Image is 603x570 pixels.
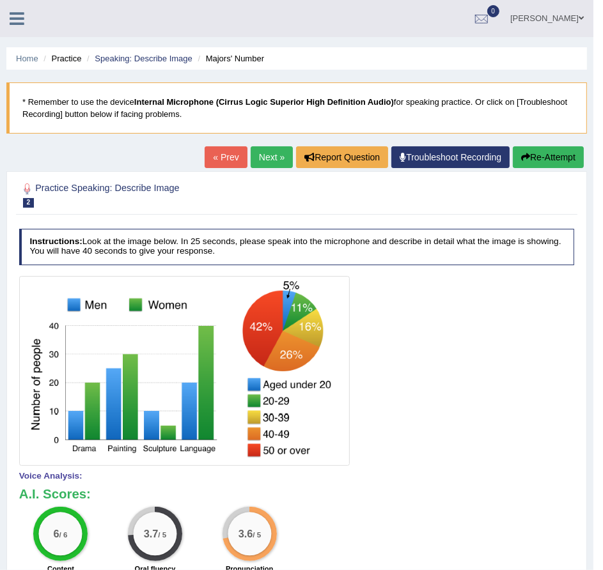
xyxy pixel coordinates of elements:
h4: Voice Analysis: [19,472,575,481]
big: 3.7 [144,528,159,539]
li: Majors' Number [194,52,264,65]
span: 0 [487,5,500,17]
b: Instructions: [29,236,82,246]
small: / 5 [158,530,166,539]
a: Troubleshoot Recording [391,146,510,168]
big: 6 [54,528,59,539]
a: Speaking: Describe Image [95,54,192,63]
b: A.I. Scores: [19,487,91,501]
b: Internal Microphone (Cirrus Logic Superior High Definition Audio) [134,97,394,107]
a: Next » [251,146,293,168]
big: 3.6 [238,528,253,539]
blockquote: * Remember to use the device for speaking practice. Or click on [Troubleshoot Recording] button b... [6,82,587,134]
li: Practice [40,52,81,65]
h2: Practice Speaking: Describe Image [19,181,364,208]
small: / 5 [253,530,261,539]
a: « Prev [205,146,247,168]
button: Re-Attempt [513,146,584,168]
button: Report Question [296,146,388,168]
span: 2 [23,198,35,208]
h4: Look at the image below. In 25 seconds, please speak into the microphone and describe in detail w... [19,229,575,265]
a: Home [16,54,38,63]
small: / 6 [59,530,68,539]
